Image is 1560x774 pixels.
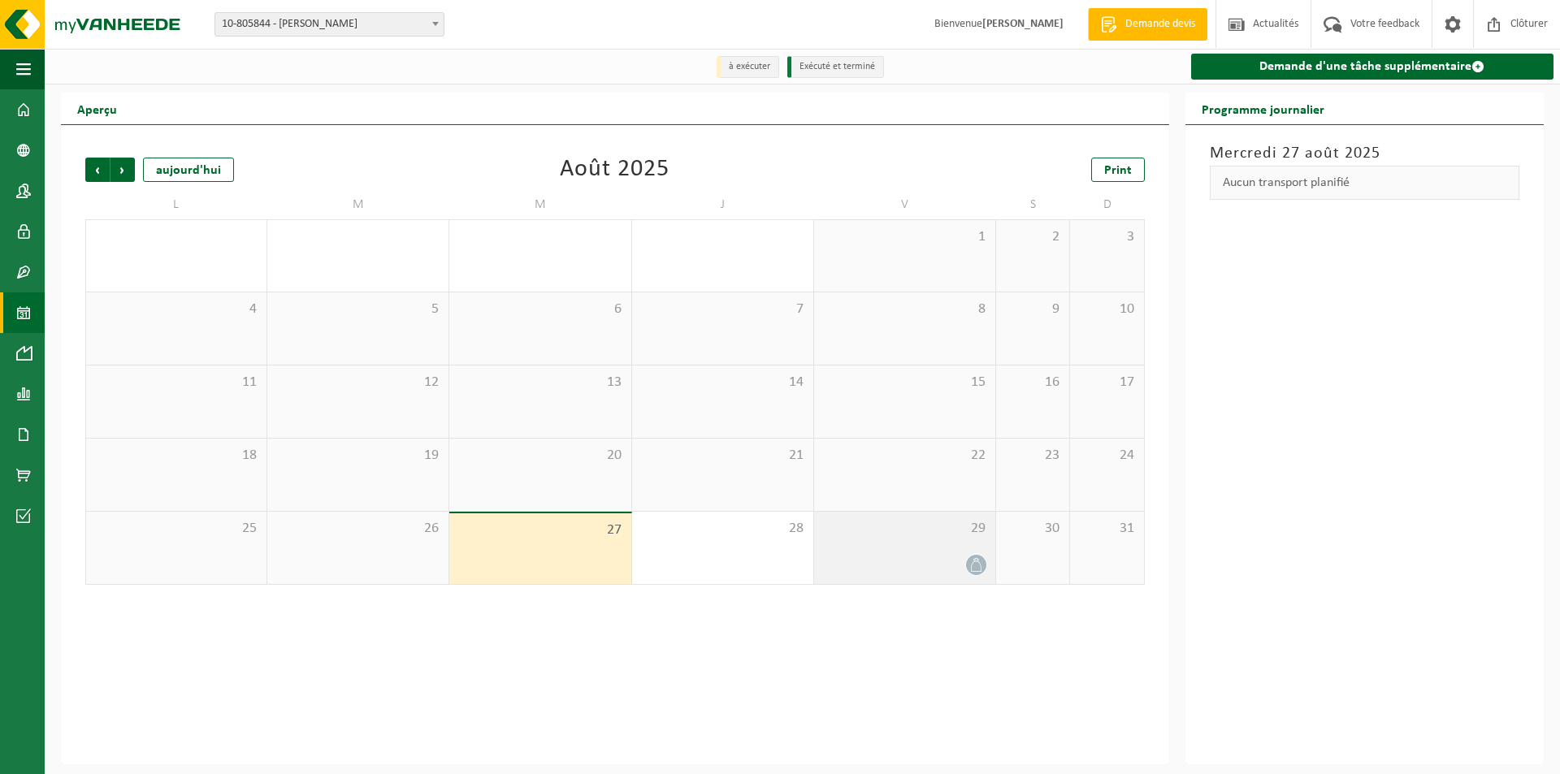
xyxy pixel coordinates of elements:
span: 10 [1078,301,1135,318]
h3: Mercredi 27 août 2025 [1210,141,1519,166]
span: 28 [640,520,805,538]
span: 9 [1004,301,1061,318]
span: 10-805844 - JOANNES FABRICE - VERVIERS [214,12,444,37]
div: aujourd'hui [143,158,234,182]
span: 1 [822,228,987,246]
li: à exécuter [717,56,779,78]
span: 29 [822,520,987,538]
span: 10-805844 - JOANNES FABRICE - VERVIERS [215,13,444,36]
td: L [85,190,267,219]
span: 24 [1078,447,1135,465]
div: Aucun transport planifié [1210,166,1519,200]
td: M [449,190,631,219]
span: 17 [1078,374,1135,391]
td: M [267,190,449,219]
span: 8 [822,301,987,318]
span: 3 [1078,228,1135,246]
span: 20 [457,447,622,465]
span: Demande devis [1121,16,1199,32]
span: 2 [1004,228,1061,246]
td: D [1070,190,1144,219]
span: 12 [275,374,440,391]
span: 14 [640,374,805,391]
span: 11 [94,374,258,391]
h2: Programme journalier [1185,93,1341,124]
td: S [996,190,1070,219]
a: Demande d'une tâche supplémentaire [1191,54,1553,80]
span: 21 [640,447,805,465]
td: V [814,190,996,219]
span: 31 [1078,520,1135,538]
span: 18 [94,447,258,465]
span: 25 [94,520,258,538]
span: 23 [1004,447,1061,465]
span: 13 [457,374,622,391]
strong: [PERSON_NAME] [982,18,1064,30]
span: 19 [275,447,440,465]
span: 22 [822,447,987,465]
span: 4 [94,301,258,318]
span: 7 [640,301,805,318]
div: Août 2025 [560,158,669,182]
a: Demande devis [1088,8,1207,41]
td: J [632,190,814,219]
span: 26 [275,520,440,538]
span: 5 [275,301,440,318]
h2: Aperçu [61,93,133,124]
span: 6 [457,301,622,318]
a: Print [1091,158,1145,182]
span: 30 [1004,520,1061,538]
span: Suivant [110,158,135,182]
span: 16 [1004,374,1061,391]
span: 27 [457,521,622,539]
span: Précédent [85,158,110,182]
span: 15 [822,374,987,391]
span: Print [1104,164,1132,177]
li: Exécuté et terminé [787,56,884,78]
